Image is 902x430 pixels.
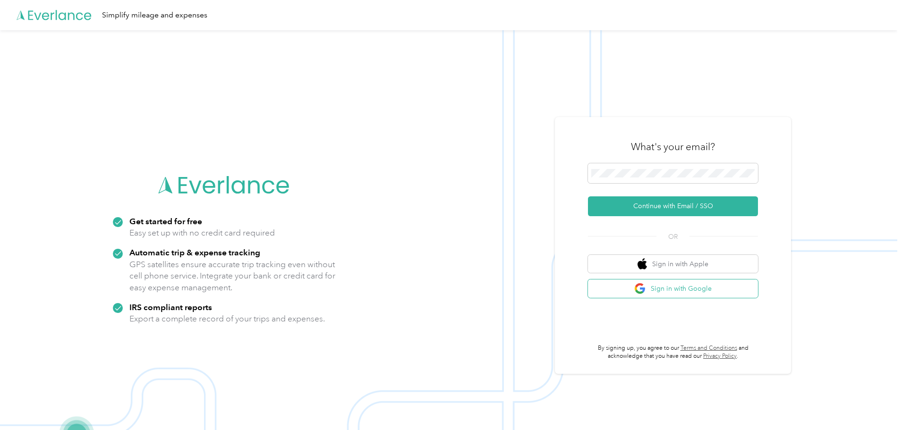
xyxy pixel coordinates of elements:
[129,247,260,257] strong: Automatic trip & expense tracking
[129,302,212,312] strong: IRS compliant reports
[102,9,207,21] div: Simplify mileage and expenses
[656,232,689,242] span: OR
[634,283,646,295] img: google logo
[588,196,758,216] button: Continue with Email / SSO
[129,313,325,325] p: Export a complete record of your trips and expenses.
[681,345,737,352] a: Terms and Conditions
[631,140,715,153] h3: What's your email?
[129,259,336,294] p: GPS satellites ensure accurate trip tracking even without cell phone service. Integrate your bank...
[638,258,647,270] img: apple logo
[588,255,758,273] button: apple logoSign in with Apple
[129,216,202,226] strong: Get started for free
[129,227,275,239] p: Easy set up with no credit card required
[588,344,758,361] p: By signing up, you agree to our and acknowledge that you have read our .
[703,353,737,360] a: Privacy Policy
[588,279,758,298] button: google logoSign in with Google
